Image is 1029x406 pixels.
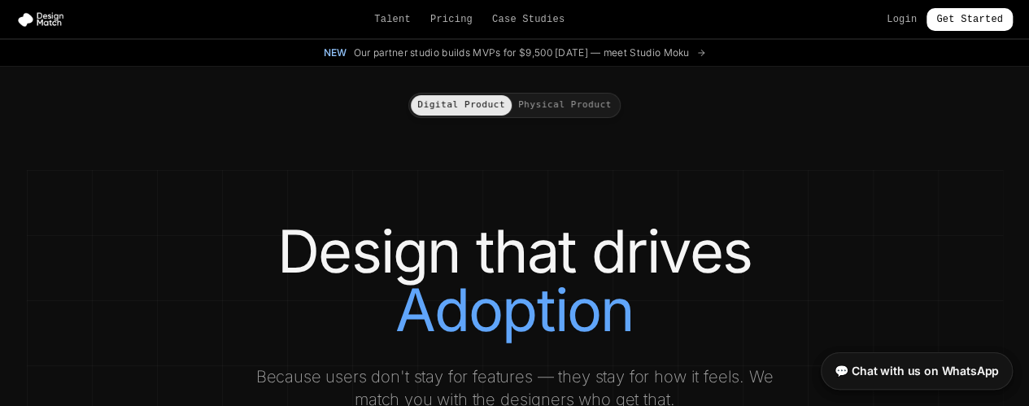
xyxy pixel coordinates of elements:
[395,281,634,339] span: Adoption
[374,13,411,26] a: Talent
[59,222,970,339] h1: Design that drives
[430,13,473,26] a: Pricing
[492,13,565,26] a: Case Studies
[353,46,689,59] span: Our partner studio builds MVPs for $9,500 [DATE] — meet Studio Moku
[887,13,917,26] a: Login
[927,8,1013,31] a: Get Started
[323,46,347,59] span: New
[411,95,512,116] button: Digital Product
[821,352,1013,390] a: 💬 Chat with us on WhatsApp
[16,11,72,28] img: Design Match
[512,95,618,116] button: Physical Product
